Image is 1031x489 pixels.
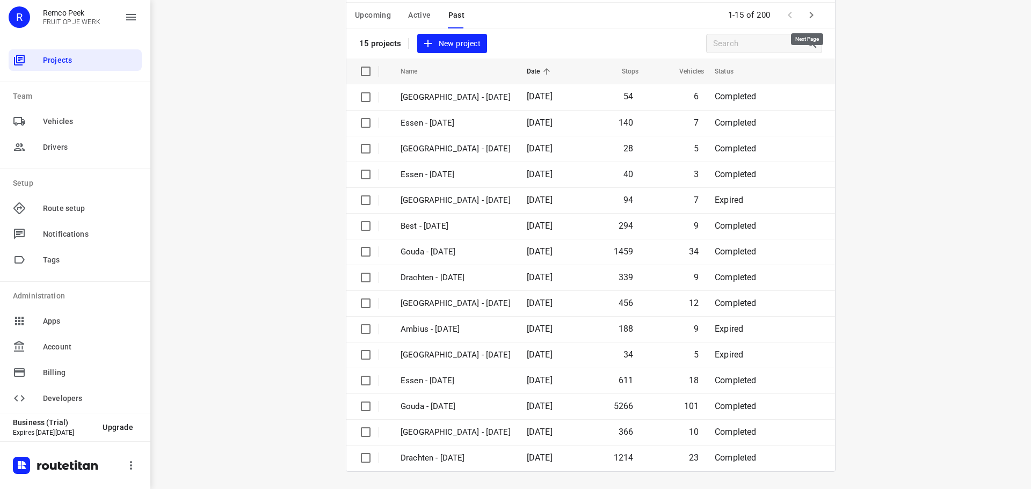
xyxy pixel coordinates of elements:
span: [DATE] [527,169,553,179]
span: [DATE] [527,324,553,334]
span: 5266 [614,401,634,411]
div: R [9,6,30,28]
span: Active [408,9,431,22]
span: 9 [694,324,699,334]
div: Billing [9,362,142,383]
span: Expired [715,195,743,205]
p: FRUIT OP JE WERK [43,18,100,26]
span: 5 [694,143,699,154]
span: Completed [715,143,757,154]
span: 9 [694,221,699,231]
span: 94 [623,195,633,205]
div: Projects [9,49,142,71]
p: 15 projects [359,39,402,48]
span: 1214 [614,452,634,463]
span: Completed [715,427,757,437]
span: Projects [43,55,137,66]
span: Completed [715,375,757,385]
span: [DATE] [527,195,553,205]
span: [DATE] [527,143,553,154]
div: Notifications [9,223,142,245]
input: Search projects [713,35,805,52]
p: Remco Peek [43,9,100,17]
span: Upgrade [103,423,133,432]
p: [GEOGRAPHIC_DATA] - [DATE] [401,297,511,310]
span: 34 [623,349,633,360]
p: Gouda - [DATE] [401,400,511,413]
span: Expired [715,349,743,360]
span: Previous Page [779,4,801,26]
p: Essen - [DATE] [401,375,511,387]
p: Ambius - Monday [401,323,511,335]
span: 54 [623,91,633,101]
span: [DATE] [527,91,553,101]
span: [DATE] [527,349,553,360]
span: 18 [689,375,699,385]
span: Drivers [43,142,137,153]
span: 611 [619,375,634,385]
span: 188 [619,324,634,334]
span: 10 [689,427,699,437]
p: Drachten - [DATE] [401,452,511,464]
p: [GEOGRAPHIC_DATA] - [DATE] [401,194,511,207]
span: Name [401,65,432,78]
p: Administration [13,290,142,302]
div: Drivers [9,136,142,158]
span: Completed [715,272,757,282]
span: [DATE] [527,427,553,437]
p: Essen - Tuesday [401,169,511,181]
span: Completed [715,401,757,411]
span: 1459 [614,246,634,257]
span: Status [715,65,747,78]
span: Billing [43,367,137,378]
span: [DATE] [527,452,553,463]
span: Tags [43,254,137,266]
span: [DATE] [527,375,553,385]
span: [DATE] [527,401,553,411]
span: Date [527,65,554,78]
span: [DATE] [527,221,553,231]
p: [GEOGRAPHIC_DATA] - [DATE] [401,349,511,361]
span: 6 [694,91,699,101]
button: New project [417,34,487,54]
p: Drachten - [DATE] [401,272,511,284]
p: Best - [DATE] [401,220,511,232]
div: Tags [9,249,142,271]
div: Route setup [9,198,142,219]
p: Antwerpen - Wednesday [401,91,511,104]
span: 12 [689,298,699,308]
div: Vehicles [9,111,142,132]
span: 28 [623,143,633,154]
p: Business (Trial) [13,418,94,427]
span: Completed [715,169,757,179]
span: Route setup [43,203,137,214]
span: [DATE] [527,246,553,257]
span: 366 [619,427,634,437]
span: 294 [619,221,634,231]
span: 7 [694,118,699,128]
span: Completed [715,118,757,128]
span: 40 [623,169,633,179]
span: Completed [715,91,757,101]
p: Expires [DATE][DATE] [13,429,94,436]
span: Expired [715,324,743,334]
span: [DATE] [527,272,553,282]
span: 3 [694,169,699,179]
span: Vehicles [43,116,137,127]
span: Developers [43,393,137,404]
span: Account [43,341,137,353]
p: Setup [13,178,142,189]
div: Developers [9,388,142,409]
span: Upcoming [355,9,391,22]
p: [GEOGRAPHIC_DATA] - [DATE] [401,143,511,155]
span: 140 [619,118,634,128]
div: Apps [9,310,142,332]
span: 339 [619,272,634,282]
span: 456 [619,298,634,308]
span: Completed [715,221,757,231]
span: 5 [694,349,699,360]
span: 9 [694,272,699,282]
span: 34 [689,246,699,257]
span: Past [448,9,465,22]
span: [DATE] [527,298,553,308]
